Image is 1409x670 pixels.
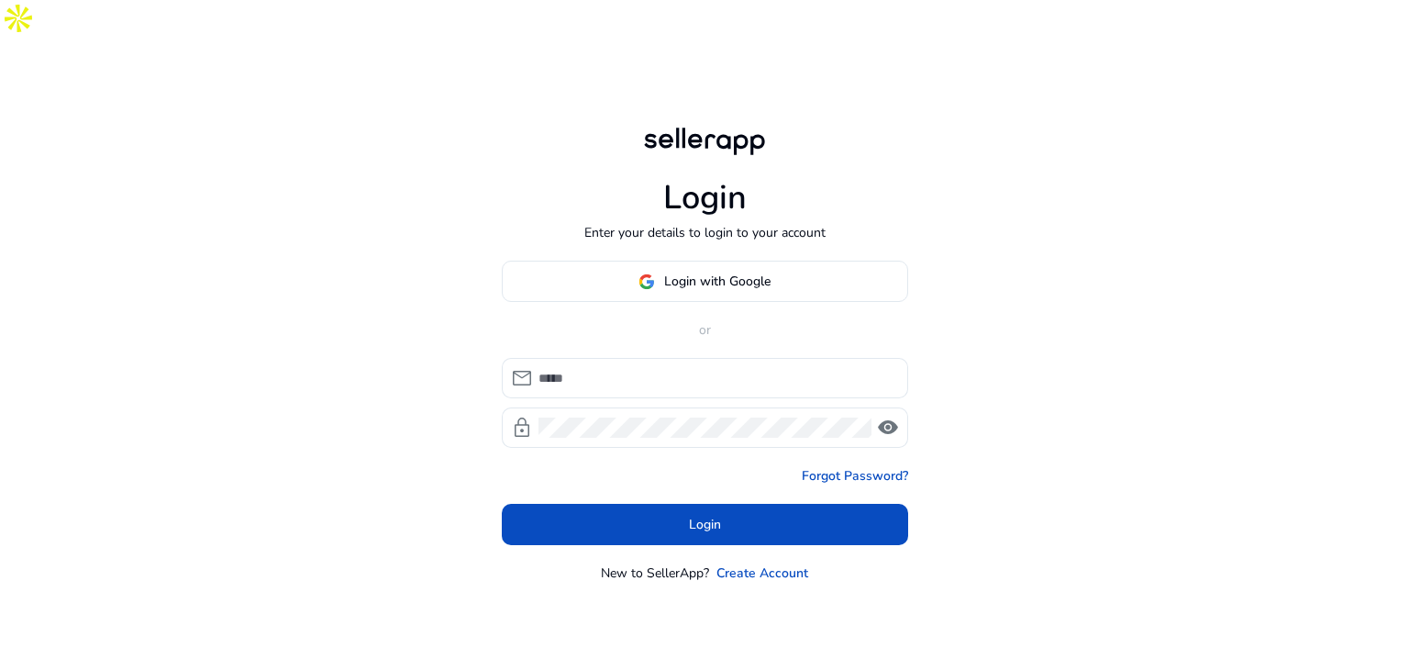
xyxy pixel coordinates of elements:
[584,223,826,242] p: Enter your details to login to your account
[511,367,533,389] span: mail
[877,417,899,439] span: visibility
[689,515,721,534] span: Login
[663,178,747,218] h1: Login
[511,417,533,439] span: lock
[664,272,771,291] span: Login with Google
[716,564,808,583] a: Create Account
[601,564,709,583] p: New to SellerApp?
[502,261,908,302] button: Login with Google
[638,274,655,290] img: google-logo.svg
[502,320,908,340] p: or
[802,466,908,486] a: Forgot Password?
[502,504,908,545] button: Login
